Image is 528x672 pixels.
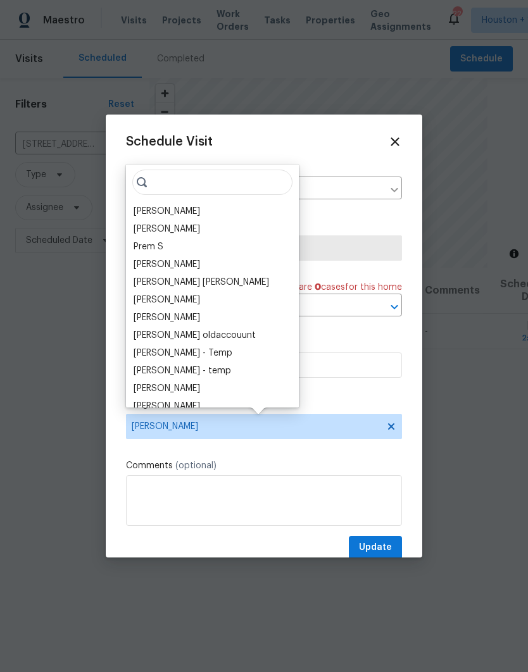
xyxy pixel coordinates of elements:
div: [PERSON_NAME] - Temp [134,347,232,359]
div: [PERSON_NAME] [134,223,200,235]
span: 0 [315,283,321,292]
div: [PERSON_NAME] - temp [134,364,231,377]
div: [PERSON_NAME] [PERSON_NAME] [134,276,269,289]
div: [PERSON_NAME] [134,258,200,271]
span: Update [359,540,392,556]
div: [PERSON_NAME] [134,382,200,395]
label: Home [126,164,402,177]
div: [PERSON_NAME] [134,205,200,218]
button: Open [386,298,403,316]
div: [PERSON_NAME] [134,294,200,306]
span: Close [388,135,402,149]
label: Comments [126,459,402,472]
button: Update [349,536,402,559]
span: (optional) [175,461,217,470]
span: Schedule Visit [126,135,213,148]
span: [PERSON_NAME] [132,421,380,432]
div: [PERSON_NAME] oldaccouunt [134,329,256,342]
div: [PERSON_NAME] [134,311,200,324]
span: There are case s for this home [275,281,402,294]
div: [PERSON_NAME] [134,400,200,413]
div: Prem S [134,240,163,253]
